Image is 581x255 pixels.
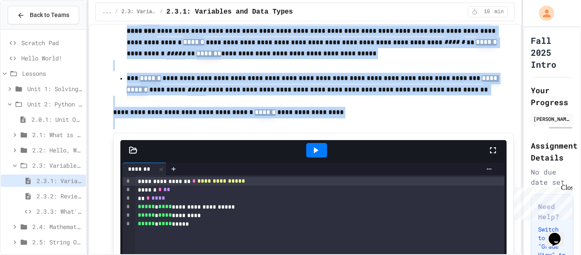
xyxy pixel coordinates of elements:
[531,34,573,70] h1: Fall 2025 Intro
[166,7,293,17] span: 2.3.1: Variables and Data Types
[32,238,83,246] span: 2.5: String Operators
[495,9,504,15] span: min
[27,100,83,109] span: Unit 2: Python Fundamentals
[533,115,571,123] div: [PERSON_NAME]
[510,184,572,220] iframe: chat widget
[530,3,556,23] div: My Account
[22,69,83,78] span: Lessons
[115,9,118,15] span: /
[37,176,83,185] span: 2.3.1: Variables and Data Types
[32,161,83,170] span: 2.3: Variables and Data Types
[545,221,572,246] iframe: chat widget
[531,84,573,108] h2: Your Progress
[531,140,573,163] h2: Assignment Details
[122,9,157,15] span: 2.3: Variables and Data Types
[3,3,59,54] div: Chat with us now!Close
[32,130,83,139] span: 2.1: What is Code?
[21,54,83,63] span: Hello World!
[8,6,79,24] button: Back to Teams
[480,9,494,15] span: 10
[160,9,163,15] span: /
[27,84,83,93] span: Unit 1: Solving Problems in Computer Science
[37,207,83,216] span: 2.3.3: What's the Type?
[30,11,69,20] span: Back to Teams
[103,9,112,15] span: ...
[32,146,83,155] span: 2.2: Hello, World!
[37,192,83,201] span: 2.3.2: Review - Variables and Data Types
[21,38,83,47] span: Scratch Pad
[32,222,83,231] span: 2.4: Mathematical Operators
[531,167,573,187] div: No due date set
[31,115,83,124] span: 2.0.1: Unit Overview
